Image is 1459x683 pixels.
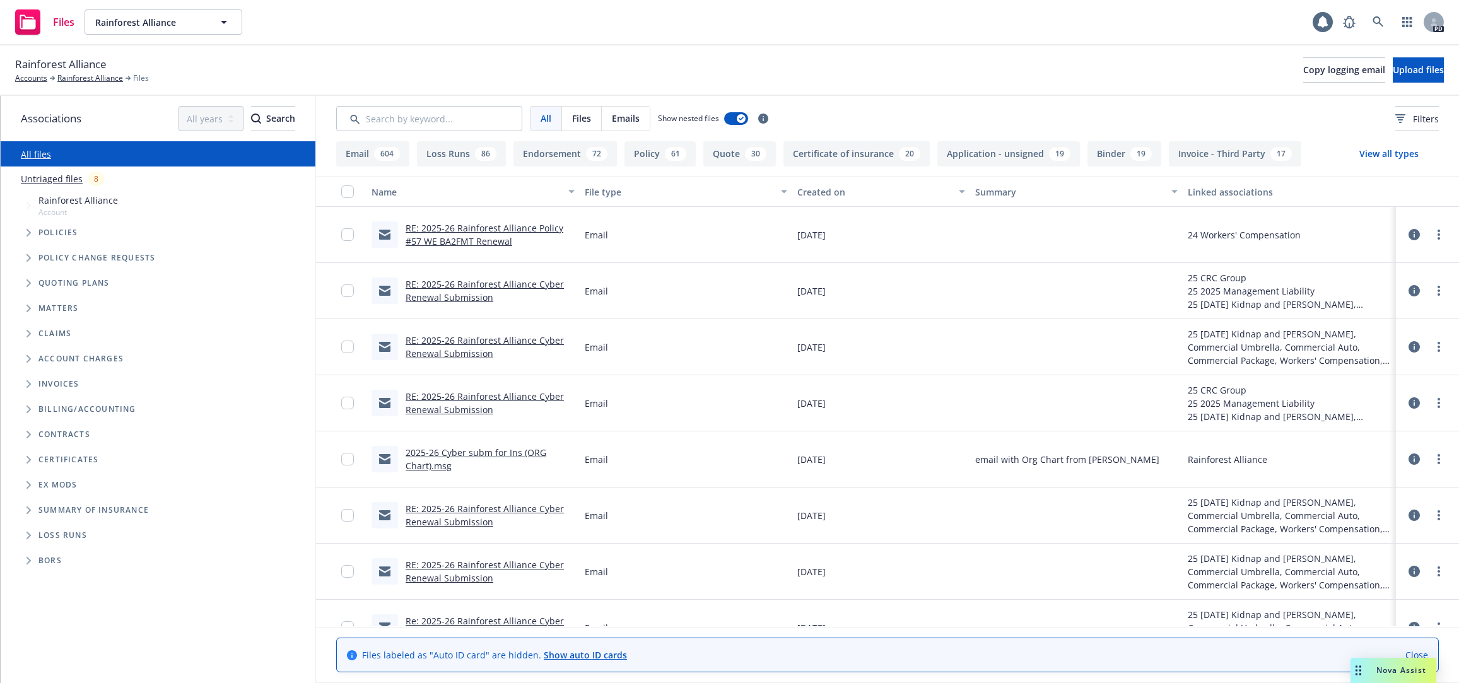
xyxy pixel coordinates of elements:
a: Untriaged files [21,172,83,185]
span: Certificates [38,456,98,464]
a: more [1431,227,1446,242]
a: RE: 2025-26 Rainforest Alliance Cyber Renewal Submission [406,334,564,359]
a: 2025-26 Cyber subm for Ins (ORG Chart).msg [406,447,546,472]
div: 61 [665,147,686,161]
div: 30 [745,147,766,161]
div: Linked associations [1188,185,1391,199]
a: RE: 2025-26 Rainforest Alliance Cyber Renewal Submission [406,390,564,416]
a: Switch app [1395,9,1420,35]
a: more [1431,620,1446,635]
span: Files [53,17,74,27]
div: 19 [1130,147,1152,161]
span: Contracts [38,431,90,438]
span: Summary of insurance [38,506,149,514]
span: Email [585,284,608,298]
button: Filters [1395,106,1439,131]
input: Toggle Row Selected [341,509,354,522]
button: Summary [970,177,1183,207]
div: File type [585,185,774,199]
button: Policy [624,141,696,166]
a: more [1431,395,1446,411]
a: Close [1405,648,1428,662]
div: 25 [DATE] Kidnap and [PERSON_NAME], Commercial Umbrella, Commercial Auto, Commercial Package, Wor... [1188,496,1391,535]
a: more [1431,508,1446,523]
span: Claims [38,330,71,337]
div: Tree Example [1,191,315,397]
input: Search by keyword... [336,106,522,131]
span: Upload files [1393,64,1444,76]
button: Invoice - Third Party [1169,141,1301,166]
a: Accounts [15,73,47,84]
button: Linked associations [1183,177,1396,207]
span: Email [585,565,608,578]
span: Quoting plans [38,279,110,287]
span: [DATE] [797,397,826,410]
input: Toggle Row Selected [341,284,354,297]
div: 24 Workers' Compensation [1188,228,1301,242]
span: Show nested files [658,113,719,124]
div: 25 CRC Group [1188,383,1391,397]
button: Application - unsigned [937,141,1080,166]
div: 25 [DATE] Kidnap and [PERSON_NAME], Commercial Umbrella, Commercial Auto, Commercial Package, Wor... [1188,608,1391,648]
button: Rainforest Alliance [85,9,242,35]
a: more [1431,283,1446,298]
span: Email [585,341,608,354]
a: All files [21,148,51,160]
span: Ex Mods [38,481,77,489]
span: Files [572,112,591,125]
span: [DATE] [797,453,826,466]
button: Loss Runs [417,141,506,166]
span: Email [585,621,608,634]
span: Matters [38,305,78,312]
div: Search [251,107,295,131]
div: 72 [586,147,607,161]
span: Account [38,207,118,218]
span: Loss Runs [38,532,87,539]
div: Name [372,185,561,199]
a: more [1431,339,1446,354]
span: Files labeled as "Auto ID card" are hidden. [362,648,627,662]
button: Endorsement [513,141,617,166]
a: more [1431,452,1446,467]
button: Certificate of insurance [783,141,930,166]
svg: Search [251,114,261,124]
span: [DATE] [797,341,826,354]
span: Filters [1413,112,1439,126]
div: Summary [975,185,1164,199]
span: Billing/Accounting [38,406,136,413]
a: RE: 2025-26 Rainforest Alliance Policy #57 WE BA2FMT Renewal [406,222,563,247]
span: Rainforest Alliance [95,16,204,29]
div: 25 CRC Group [1188,271,1391,284]
a: Rainforest Alliance [57,73,123,84]
a: Report a Bug [1337,9,1362,35]
button: Created on [792,177,970,207]
div: 17 [1270,147,1292,161]
a: more [1431,564,1446,579]
span: Files [133,73,149,84]
span: All [541,112,551,125]
a: Re: 2025-26 Rainforest Alliance Cyber Renewal Submission [406,615,564,640]
div: Folder Tree Example [1,397,315,573]
button: Nova Assist [1351,658,1436,683]
span: Rainforest Alliance [15,56,107,73]
span: [DATE] [797,509,826,522]
div: 25 [DATE] Kidnap and [PERSON_NAME], Commercial Umbrella, Commercial Auto, Commercial Package, Wor... [1188,552,1391,592]
span: Rainforest Alliance [38,194,118,207]
button: Binder [1087,141,1161,166]
input: Toggle Row Selected [341,341,354,353]
span: Filters [1395,112,1439,126]
span: Copy logging email [1303,64,1385,76]
span: Nova Assist [1376,665,1426,675]
span: email with Org Chart from [PERSON_NAME] [975,453,1159,466]
button: Email [336,141,409,166]
div: Rainforest Alliance [1188,453,1267,466]
div: 604 [374,147,400,161]
span: Associations [21,110,81,127]
span: Policies [38,229,78,236]
input: Toggle Row Selected [341,621,354,634]
span: Invoices [38,380,79,388]
div: 8 [88,172,105,186]
div: 25 [DATE] Kidnap and [PERSON_NAME], Commercial Umbrella, Commercial Auto, Commercial Package, Wor... [1188,327,1391,367]
div: 25 2025 Management Liability [1188,397,1391,410]
span: Emails [612,112,640,125]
